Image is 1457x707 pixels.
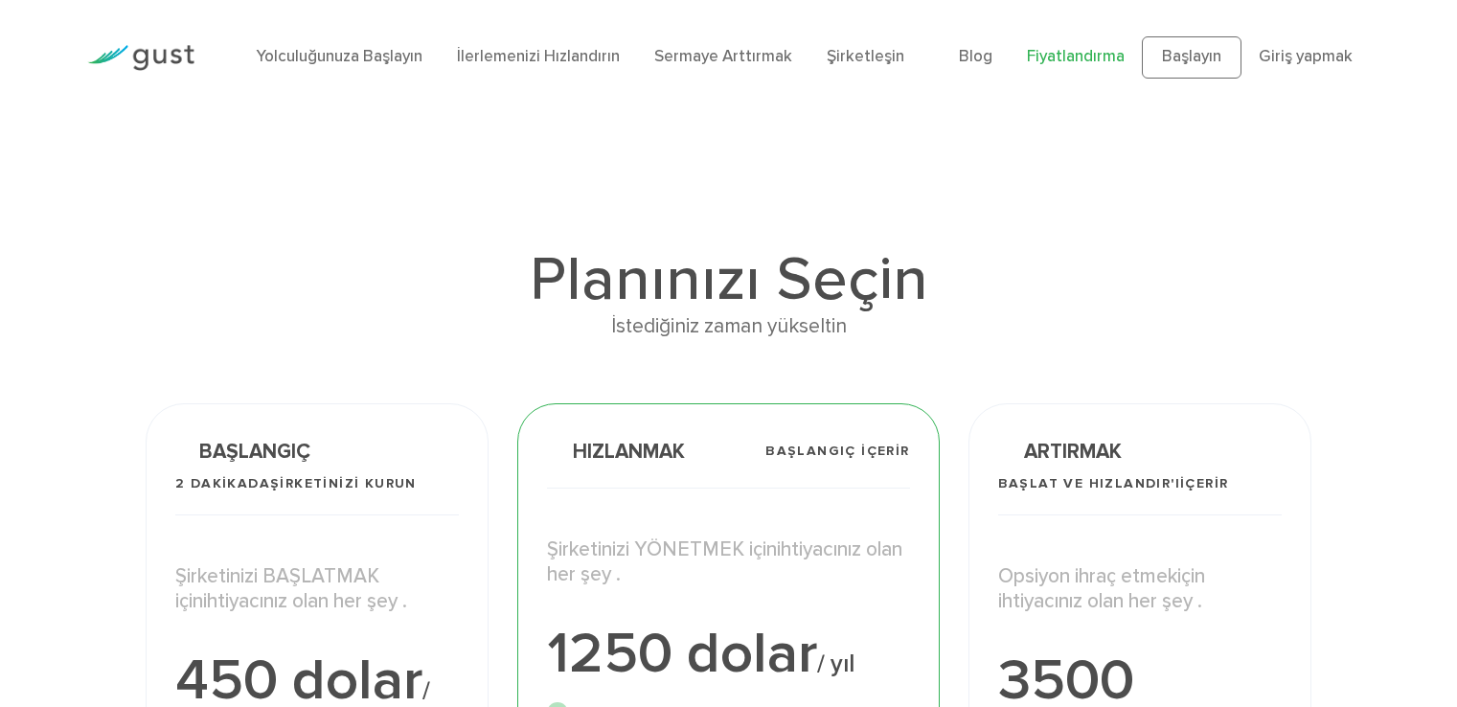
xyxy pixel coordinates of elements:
[547,537,902,586] font: ihtiyacınız olan her şey .
[175,475,270,491] font: 2 Dakikada
[817,650,854,678] font: / yıl
[573,440,685,464] font: Hızlanmak
[1162,47,1221,66] font: Başlayın
[1142,36,1241,79] a: Başlayın
[547,620,817,688] font: 1250 dolar
[270,475,417,491] font: Şirketinizi Kurun
[1180,475,1228,491] font: içerir
[256,47,422,66] a: Yolculuğunuza Başlayın
[654,47,792,66] a: Sermaye Arttırmak
[998,475,1180,491] font: BAŞLAT ve HIZLANDIR'ı
[175,564,379,613] font: Şirketinizi BAŞLATMAK için
[1027,47,1125,66] a: Fiyatlandırma
[199,440,310,464] font: Başlangıç
[547,537,777,561] font: Şirketinizi YÖNETMEK için
[1259,47,1353,66] a: Giriş yapmak
[998,564,1205,613] font: için ihtiyacınız olan her şey .
[998,564,1177,588] font: Opsiyon ihraç etmek
[203,589,407,613] font: ihtiyacınız olan her şey .
[959,47,992,66] a: Blog
[87,45,194,71] img: Gust Logo
[530,243,928,316] font: Planınızı Seçin
[1024,440,1122,464] font: Artırmak
[611,314,847,338] font: İstediğiniz zaman yükseltin
[457,47,620,66] a: İlerlemenizi Hızlandırın
[827,47,904,66] a: Şirketleşin
[765,443,909,459] font: BAŞLANGIÇ içerir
